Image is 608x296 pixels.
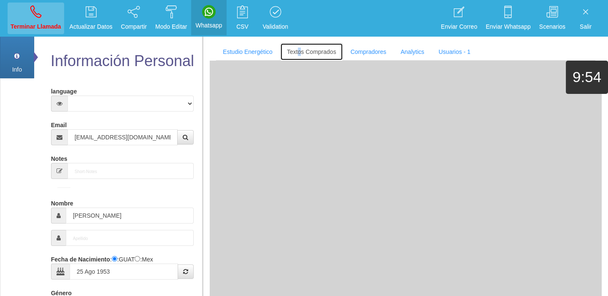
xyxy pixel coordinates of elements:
a: Whatsapp [192,3,225,33]
label: Notes [51,152,68,163]
p: Actualizar Datos [70,22,113,32]
a: CSV [228,3,257,34]
a: Validation [260,3,291,34]
input: Apellido [66,230,194,246]
a: Scenarios [536,3,568,34]
a: Usuarios - 1 [432,43,477,61]
h1: 9:54 [566,69,608,85]
h2: Información Personal [49,53,196,69]
label: language [51,84,77,96]
a: Estudio Energético [216,43,279,61]
p: Compartir [121,22,147,32]
a: Textos Comprados [280,43,343,61]
a: Enviar Correo [438,3,480,34]
p: Enviar Whatsapp [486,22,531,32]
p: Modo Editar [155,22,187,32]
a: Salir [571,3,600,34]
a: Actualizar Datos [67,3,116,34]
input: Nombre [66,208,194,224]
input: :Yuca-Mex [135,256,140,261]
input: :Quechi GUAT [112,256,117,261]
p: Whatsapp [195,21,222,30]
p: Scenarios [539,22,565,32]
p: Enviar Correo [441,22,477,32]
a: Compartir [118,3,150,34]
label: Email [51,118,67,129]
a: Terminar Llamada [8,3,64,34]
input: Short-Notes [68,163,194,179]
p: Salir [574,22,597,32]
div: : :GUAT :Mex [51,252,194,280]
label: Fecha de Nacimiento [51,252,110,264]
p: Validation [263,22,288,32]
a: Modo Editar [152,3,190,34]
p: CSV [231,22,254,32]
label: Nombre [51,196,73,208]
a: Compradores [344,43,393,61]
input: Correo electrónico [68,129,178,145]
p: Terminar Llamada [11,22,61,32]
a: Enviar Whatsapp [483,3,534,34]
a: Analytics [394,43,431,61]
